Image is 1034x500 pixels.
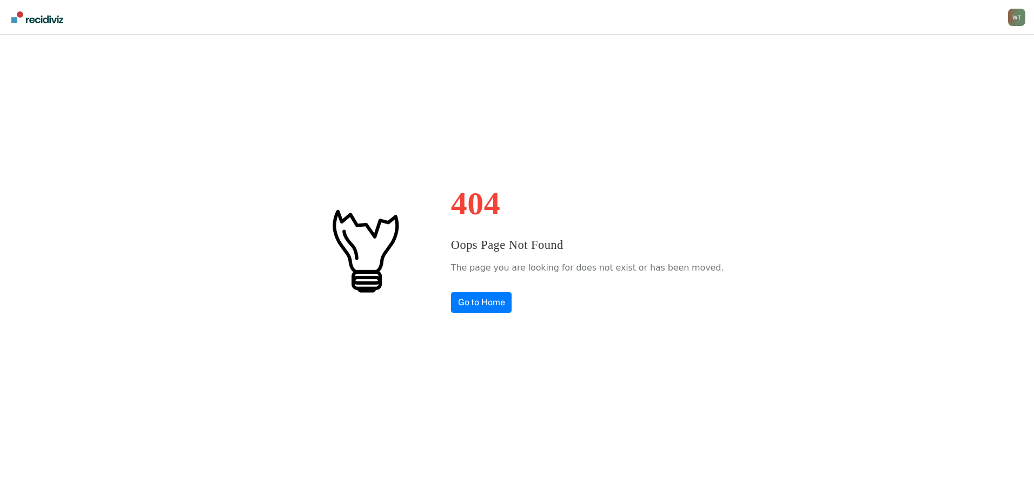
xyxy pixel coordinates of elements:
a: Go to Home [451,292,512,313]
div: W T [1008,9,1025,26]
h1: 404 [451,187,724,220]
button: Profile dropdown button [1008,9,1025,26]
h3: Oops Page Not Found [451,236,724,254]
img: Recidiviz [11,11,63,23]
p: The page you are looking for does not exist or has been moved. [451,260,724,276]
img: # [310,196,419,304]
